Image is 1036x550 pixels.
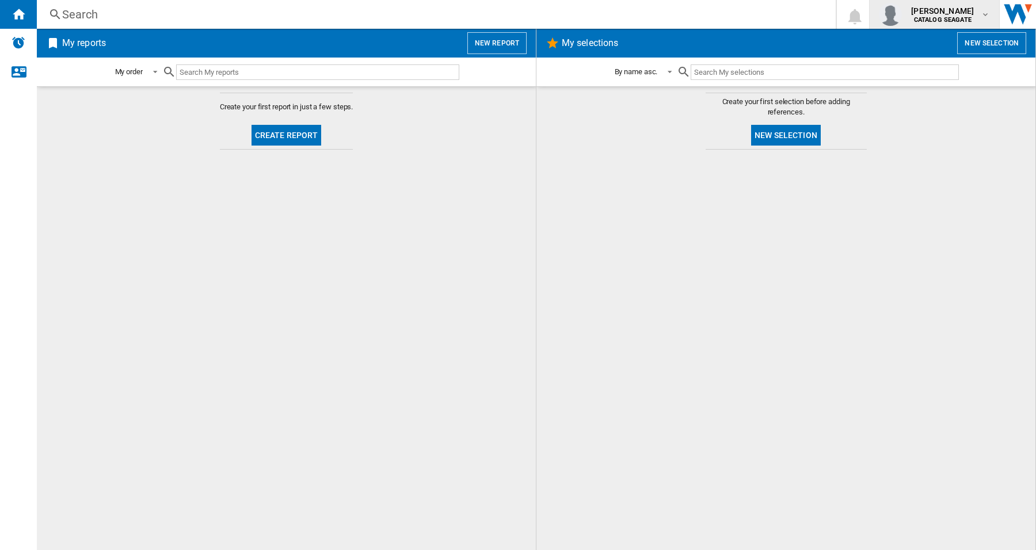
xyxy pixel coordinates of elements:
button: New selection [751,125,821,146]
input: Search My selections [691,64,958,80]
input: Search My reports [176,64,459,80]
div: Search [62,6,806,22]
img: profile.jpg [879,3,902,26]
button: Create report [252,125,322,146]
div: By name asc. [615,67,658,76]
span: Create your first report in just a few steps. [220,102,353,112]
div: My order [115,67,143,76]
span: Create your first selection before adding references. [706,97,867,117]
h2: My selections [559,32,620,54]
button: New selection [957,32,1026,54]
button: New report [467,32,527,54]
img: alerts-logo.svg [12,36,25,49]
h2: My reports [60,32,108,54]
b: CATALOG SEAGATE [914,16,972,24]
span: [PERSON_NAME] [911,5,974,17]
